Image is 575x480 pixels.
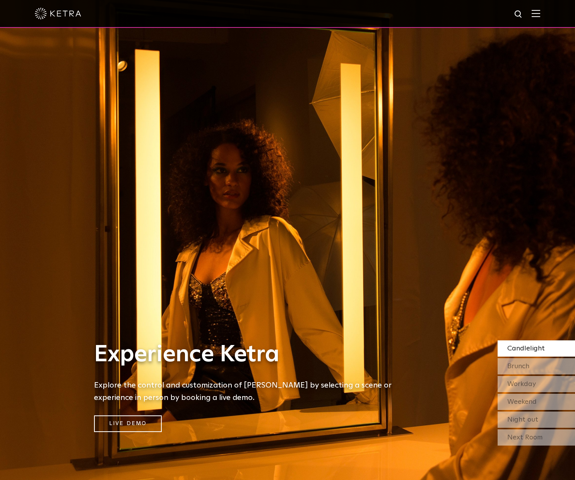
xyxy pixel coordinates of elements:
[507,345,545,352] span: Candlelight
[514,10,524,19] img: search icon
[94,342,404,367] h1: Experience Ketra
[94,415,162,432] a: Live Demo
[507,398,537,405] span: Weekend
[507,363,529,370] span: Brunch
[35,8,81,19] img: ketra-logo-2019-white
[498,429,575,446] div: Next Room
[94,379,404,404] h5: Explore the control and customization of [PERSON_NAME] by selecting a scene or experience in pers...
[507,381,536,388] span: Workday
[532,10,540,17] img: Hamburger%20Nav.svg
[507,416,538,423] span: Night out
